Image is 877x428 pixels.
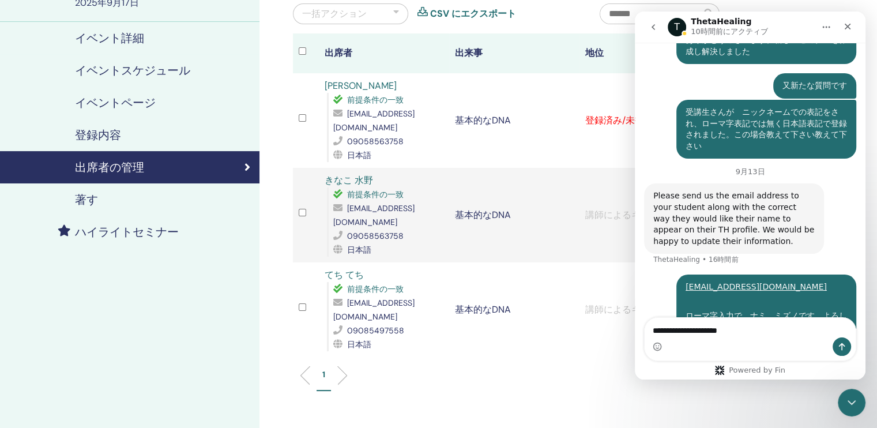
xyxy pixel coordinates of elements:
a: CSV にエクスポート [430,7,516,21]
span: 09058563758 [347,231,404,241]
span: 09085497558 [347,325,404,336]
h4: イベントページ [75,96,156,110]
td: 基本的なDNA [449,262,579,357]
a: きなこ 水野 [325,174,373,186]
a: [PERSON_NAME] [325,80,397,92]
span: [EMAIL_ADDRESS][DOMAIN_NAME] [333,203,415,227]
span: 09058563758 [347,136,404,147]
h4: 登録内容 [75,128,121,142]
span: 前提条件の一致 [347,189,404,200]
span: 日本語 [347,150,371,160]
span: 日本語 [347,245,371,255]
td: 基本的なDNA [449,73,579,168]
h4: イベント詳細 [75,31,144,45]
h4: 著す [75,193,98,207]
th: 出来事 [449,33,579,73]
th: 出席者 [319,33,449,73]
span: [EMAIL_ADDRESS][DOMAIN_NAME] [333,298,415,322]
span: 前提条件の一致 [347,284,404,294]
h4: 出席者の管理 [75,160,144,174]
th: 地位 [579,33,710,73]
iframe: Intercom live chat [838,389,865,416]
td: 基本的なDNA [449,168,579,262]
iframe: Intercom live chat [635,12,865,380]
p: 1 [322,369,325,381]
h4: ハイライトセミナー [75,225,179,239]
span: [EMAIL_ADDRESS][DOMAIN_NAME] [333,108,415,133]
span: 前提条件の一致 [347,95,404,105]
a: てち てち [325,269,364,281]
h4: イベントスケジュール [75,63,190,77]
div: 一括アクション [302,7,367,21]
span: 日本語 [347,339,371,350]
